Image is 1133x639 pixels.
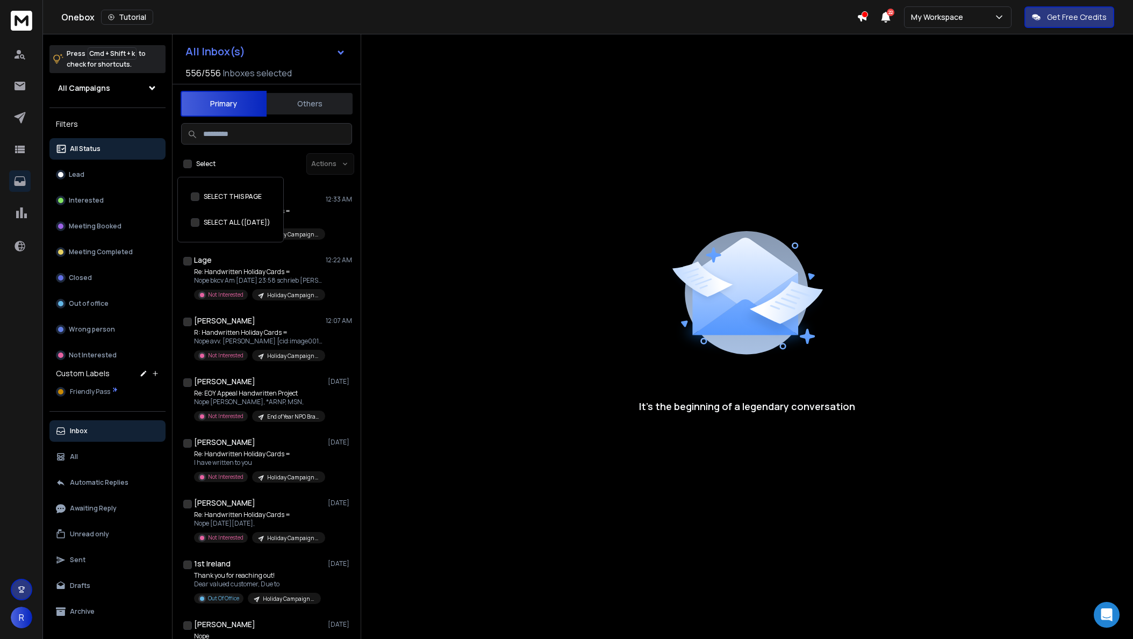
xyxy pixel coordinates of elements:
button: Inbox [49,420,166,442]
p: Nope [DATE][DATE], [194,519,323,528]
button: Awaiting Reply [49,498,166,519]
button: Drafts [49,575,166,597]
button: Interested [49,190,166,211]
button: Friendly Pass [49,381,166,403]
p: Holiday Campaign SN Contacts [263,595,314,603]
p: Automatic Replies [70,478,128,487]
h1: [PERSON_NAME] [194,619,255,630]
p: Not Interested [208,291,243,299]
p: All Status [70,145,101,153]
button: Get Free Credits [1024,6,1114,28]
h1: [PERSON_NAME] [194,498,255,508]
label: SELECT THIS PAGE [204,192,262,201]
button: R [11,607,32,628]
button: Automatic Replies [49,472,166,493]
p: Not Interested [69,351,117,360]
p: 12:07 AM [326,317,352,325]
span: 22 [887,9,894,16]
h1: All Campaigns [58,83,110,94]
p: Meeting Completed [69,248,133,256]
span: 556 / 556 [185,67,221,80]
button: Out of office [49,293,166,314]
div: Open Intercom Messenger [1094,602,1120,628]
button: Closed [49,267,166,289]
p: My Workspace [911,12,967,23]
h1: [PERSON_NAME] [194,315,255,326]
p: Holiday Campaign SN Contacts [267,534,319,542]
p: Re: Handwritten Holiday Cards = [194,511,323,519]
p: Awaiting Reply [70,504,117,513]
p: Nope avv. [PERSON_NAME] [cid:image001.png@01DC3CE9.EC9AB280] ____________________________________... [194,337,323,346]
p: Sent [70,556,85,564]
p: Dear valued customer, Due to [194,580,321,588]
h3: Filters [49,117,166,132]
p: Drafts [70,581,90,590]
label: Select [196,160,216,168]
p: Holiday Campaign SN Contacts [267,352,319,360]
div: Onebox [61,10,857,25]
p: It’s the beginning of a legendary conversation [639,399,855,414]
p: Inbox [70,427,88,435]
p: [DATE] [328,559,352,568]
p: 12:22 AM [326,256,352,264]
h3: Custom Labels [56,368,110,379]
p: Not Interested [208,412,243,420]
button: Sent [49,549,166,571]
button: Unread only [49,523,166,545]
span: Cmd + Shift + k [88,47,137,60]
button: Lead [49,164,166,185]
p: [DATE] [328,620,352,629]
p: I have written to you [194,458,323,467]
p: [DATE] [328,438,352,447]
p: Get Free Credits [1047,12,1107,23]
p: Unread only [70,530,109,539]
h1: [PERSON_NAME] [194,376,255,387]
p: Press to check for shortcuts. [67,48,146,70]
h1: Lage [194,255,212,265]
button: All Inbox(s) [177,41,354,62]
p: Holiday Campaign SN Contacts [267,291,319,299]
p: Meeting Booked [69,222,121,231]
p: [DATE] [328,377,352,386]
label: SELECT ALL ([DATE]) [204,218,270,227]
h3: Inboxes selected [223,67,292,80]
p: Out Of Office [208,594,239,602]
p: Re: Handwritten Holiday Cards = [194,450,323,458]
p: Interested [69,196,104,205]
p: Not Interested [208,351,243,360]
button: Primary [181,91,267,117]
p: Wrong person [69,325,115,334]
h1: [PERSON_NAME] [194,437,255,448]
h1: All Inbox(s) [185,46,245,57]
p: Lead [69,170,84,179]
p: Thank you for reaching out! [194,571,321,580]
p: Nope [PERSON_NAME], *ARNP, MSN, [194,398,323,406]
p: Re: Handwritten Holiday Cards = [194,268,323,276]
p: Closed [69,274,92,282]
p: Re: EOY Appeal Handwritten Project [194,389,323,398]
p: Out of office [69,299,109,308]
button: Meeting Completed [49,241,166,263]
p: All [70,453,78,461]
button: Tutorial [101,10,153,25]
p: Holiday Campaign SN Contacts [267,231,319,239]
p: Archive [70,607,95,616]
h1: 1st Ireland [194,558,231,569]
button: All Status [49,138,166,160]
p: Not Interested [208,534,243,542]
button: All [49,446,166,468]
button: Not Interested [49,344,166,366]
p: [DATE] [328,499,352,507]
button: Archive [49,601,166,622]
button: All Campaigns [49,77,166,99]
button: Meeting Booked [49,216,166,237]
p: R: Handwritten Holiday Cards = [194,328,323,337]
p: Nope bkcv Am [DATE] 23:58 schrieb [PERSON_NAME] [194,276,323,285]
button: Others [267,92,353,116]
p: Holiday Campaign SN Contacts [267,473,319,482]
p: End of Year NPO Brass [267,413,319,421]
p: Not Interested [208,473,243,481]
p: 12:33 AM [326,195,352,204]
